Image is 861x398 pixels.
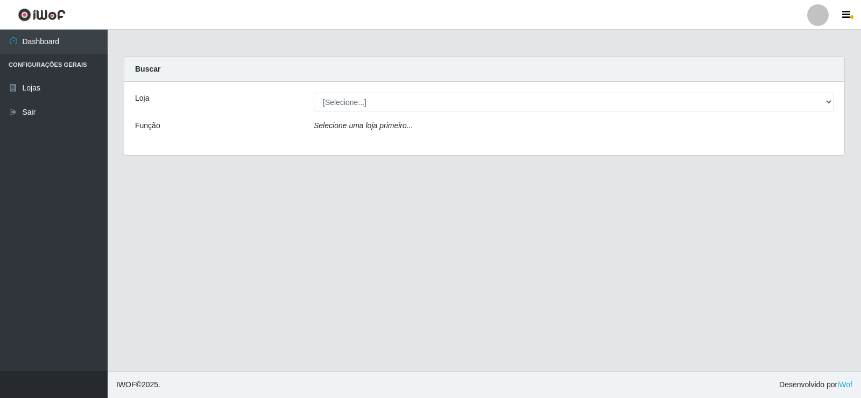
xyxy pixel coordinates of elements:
[18,8,66,22] img: CoreUI Logo
[314,121,413,130] i: Selecione uma loja primeiro...
[135,120,160,131] label: Função
[837,380,852,389] a: iWof
[116,380,136,389] span: IWOF
[779,379,852,390] span: Desenvolvido por
[116,379,160,390] span: © 2025 .
[135,65,160,73] strong: Buscar
[135,93,149,104] label: Loja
